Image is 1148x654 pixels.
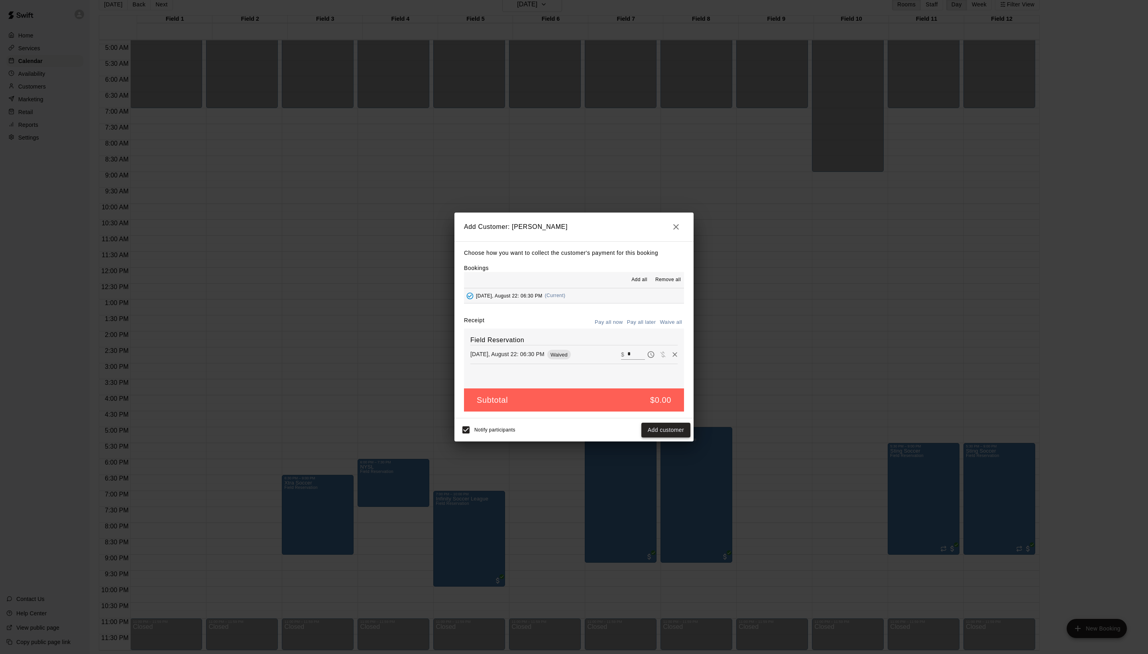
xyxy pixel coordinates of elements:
[627,274,652,286] button: Add all
[470,335,678,345] h6: Field Reservation
[655,276,681,284] span: Remove all
[645,351,657,357] span: Pay later
[476,293,543,298] span: [DATE], August 22: 06:30 PM
[547,352,571,358] span: Waived
[477,395,508,406] h5: Subtotal
[464,265,489,271] label: Bookings
[454,213,694,241] h2: Add Customer: [PERSON_NAME]
[545,293,566,298] span: (Current)
[652,274,684,286] button: Remove all
[464,290,476,302] button: Added - Collect Payment
[650,395,671,406] h5: $0.00
[625,316,658,329] button: Pay all later
[669,349,681,360] button: Remove
[593,316,625,329] button: Pay all now
[464,288,684,303] button: Added - Collect Payment[DATE], August 22: 06:30 PM(Current)
[621,351,624,359] p: $
[658,316,684,329] button: Waive all
[464,316,484,329] label: Receipt
[631,276,647,284] span: Add all
[464,248,684,258] p: Choose how you want to collect the customer's payment for this booking
[641,423,690,437] button: Add customer
[474,427,515,433] span: Notify participants
[470,350,545,358] p: [DATE], August 22: 06:30 PM
[657,351,669,357] span: Waive payment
